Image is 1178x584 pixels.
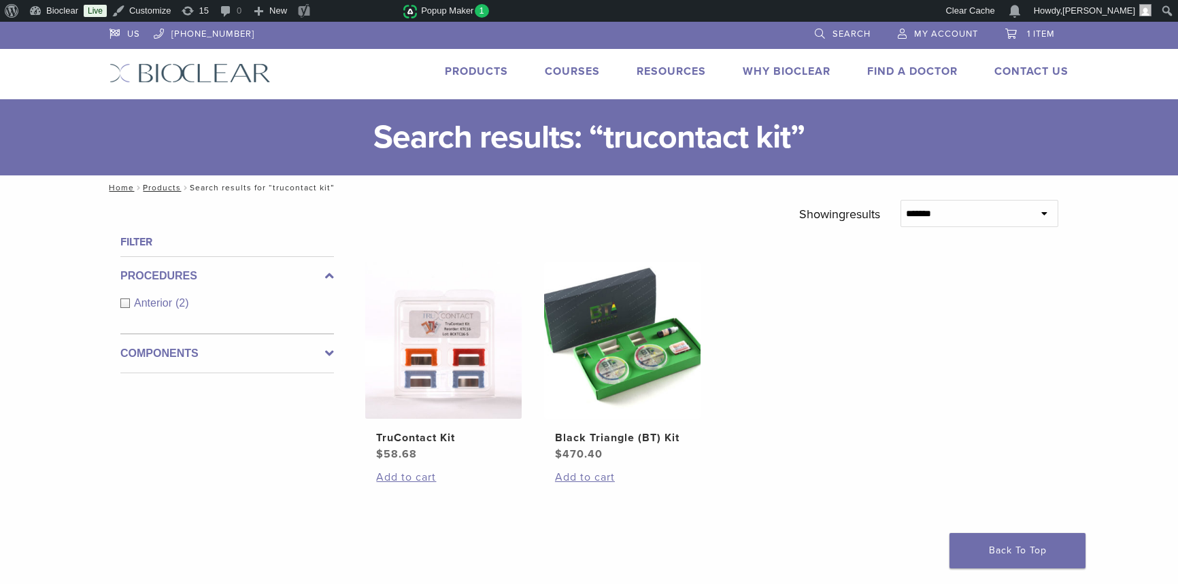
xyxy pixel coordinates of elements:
span: Search [832,29,871,39]
bdi: 470.40 [555,447,603,461]
h4: Filter [120,234,334,250]
a: Products [143,183,181,192]
img: Bioclear [110,63,271,83]
span: [PERSON_NAME] [1062,5,1135,16]
a: Home [105,183,134,192]
label: Components [120,345,334,362]
a: Black Triangle (BT) KitBlack Triangle (BT) Kit $470.40 [543,262,702,462]
img: Black Triangle (BT) Kit [544,262,701,419]
a: Resources [637,65,706,78]
nav: Search results for “trucontact kit” [99,175,1079,200]
bdi: 58.68 [376,447,417,461]
a: 1 item [1005,22,1055,42]
a: TruContact KitTruContact Kit $58.68 [365,262,523,462]
a: Search [815,22,871,42]
a: Why Bioclear [743,65,830,78]
span: (2) [175,297,189,309]
span: / [134,184,143,191]
a: Products [445,65,508,78]
span: 1 item [1027,29,1055,39]
span: $ [376,447,384,461]
img: Views over 48 hours. Click for more Jetpack Stats. [327,3,403,20]
span: $ [555,447,562,461]
h2: TruContact Kit [376,430,511,446]
h2: Black Triangle (BT) Kit [555,430,690,446]
a: Find A Doctor [867,65,958,78]
a: US [110,22,140,42]
span: Anterior [134,297,175,309]
a: [PHONE_NUMBER] [154,22,254,42]
img: TruContact Kit [365,262,522,419]
a: Contact Us [994,65,1068,78]
a: Add to cart: “TruContact Kit” [376,469,511,485]
a: My Account [898,22,978,42]
span: / [181,184,190,191]
a: Courses [545,65,600,78]
a: Live [84,5,107,17]
span: 1 [475,4,489,18]
span: My Account [914,29,978,39]
label: Procedures [120,268,334,284]
p: Showing results [799,200,880,228]
a: Add to cart: “Black Triangle (BT) Kit” [555,469,690,485]
a: Back To Top [949,533,1086,568]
